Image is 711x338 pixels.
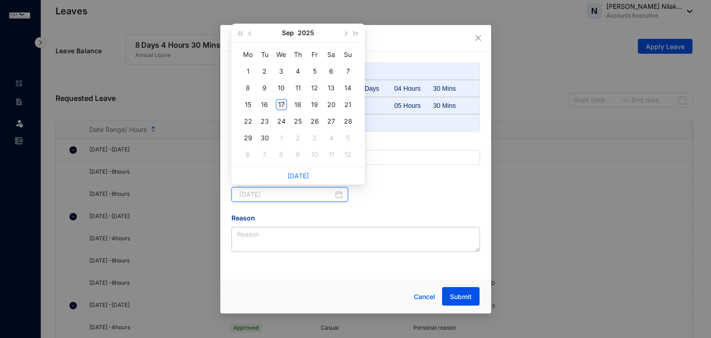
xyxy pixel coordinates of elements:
div: 30 Mins [433,84,472,93]
button: Sep [282,24,294,42]
div: 18 [293,99,304,110]
th: Su [340,46,356,63]
th: Sa [323,46,340,63]
input: Start Date [239,189,334,200]
td: 2025-09-09 [256,80,273,96]
p: - [355,118,472,127]
div: 04 Hours [394,84,433,93]
th: Fr [306,46,323,63]
td: 2025-09-06 [323,63,340,80]
td: 2025-10-08 [273,146,290,163]
td: 2025-09-10 [273,80,290,96]
td: 2025-09-11 [290,80,306,96]
td: 2025-10-10 [306,146,323,163]
td: 2025-09-21 [340,96,356,113]
td: 2025-09-29 [240,130,256,146]
div: 10 [276,82,287,94]
td: 2025-09-17 [273,96,290,113]
div: 3 [309,132,320,144]
th: Mo [240,46,256,63]
div: 6 [326,66,337,77]
div: 30 [259,132,270,144]
div: 3 [276,66,287,77]
div: 9 [259,82,270,94]
td: 2025-10-07 [256,146,273,163]
td: 2025-09-19 [306,96,323,113]
div: 1 [243,66,254,77]
div: 10 [309,149,320,160]
td: 2025-09-18 [290,96,306,113]
td: 2025-10-01 [273,130,290,146]
div: 11 [326,149,337,160]
div: 4 [326,132,337,144]
div: 19 [309,99,320,110]
td: 2025-09-30 [256,130,273,146]
td: 2025-09-01 [240,63,256,80]
button: Cancel [407,288,442,306]
td: 2025-10-11 [323,146,340,163]
div: 4 [293,66,304,77]
span: Cancel [414,292,435,302]
div: 7 [259,149,270,160]
td: 2025-09-28 [340,113,356,130]
div: 16 [259,99,270,110]
div: 14 [343,82,354,94]
a: [DATE] [287,172,309,180]
td: 2025-10-04 [323,130,340,146]
td: 2025-09-26 [306,113,323,130]
div: 28 [343,116,354,127]
div: 08 Days [355,84,394,93]
th: We [273,46,290,63]
td: 2025-09-12 [306,80,323,96]
td: 2025-09-05 [306,63,323,80]
th: Th [290,46,306,63]
td: 2025-10-03 [306,130,323,146]
div: 24 [276,116,287,127]
div: 22 [243,116,254,127]
div: 2 [259,66,270,77]
th: Tu [256,46,273,63]
div: 30 Mins [433,101,472,110]
td: 2025-09-27 [323,113,340,130]
div: 21 [343,99,354,110]
span: close [474,34,482,42]
div: 6 [243,149,254,160]
div: 25 [293,116,304,127]
td: 2025-10-02 [290,130,306,146]
div: 5 [309,66,320,77]
div: 13 [326,82,337,94]
td: 2025-09-25 [290,113,306,130]
div: 27 [326,116,337,127]
div: 20 [326,99,337,110]
div: 05 Hours [394,101,433,110]
label: Reason [231,213,262,223]
span: Submit [450,292,472,301]
td: 2025-10-12 [340,146,356,163]
div: 9 [293,149,304,160]
div: 23 [259,116,270,127]
td: 2025-09-02 [256,63,273,80]
div: 12 [309,82,320,94]
td: 2025-09-23 [256,113,273,130]
div: 1 [276,132,287,144]
button: Submit [442,287,480,306]
div: 12 [343,149,354,160]
div: 8 [276,149,287,160]
div: 29 [243,132,254,144]
td: 2025-09-16 [256,96,273,113]
div: 5 [343,132,354,144]
td: 2025-09-03 [273,63,290,80]
td: 2025-09-13 [323,80,340,96]
div: 7 [343,66,354,77]
td: 2025-09-15 [240,96,256,113]
button: 2025 [298,24,314,42]
td: 2025-09-24 [273,113,290,130]
td: 2025-09-08 [240,80,256,96]
td: 2025-10-09 [290,146,306,163]
button: Close [473,33,483,43]
td: 2025-10-05 [340,130,356,146]
div: 26 [309,116,320,127]
td: 2025-09-22 [240,113,256,130]
div: 2 [293,132,304,144]
td: 2025-09-14 [340,80,356,96]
